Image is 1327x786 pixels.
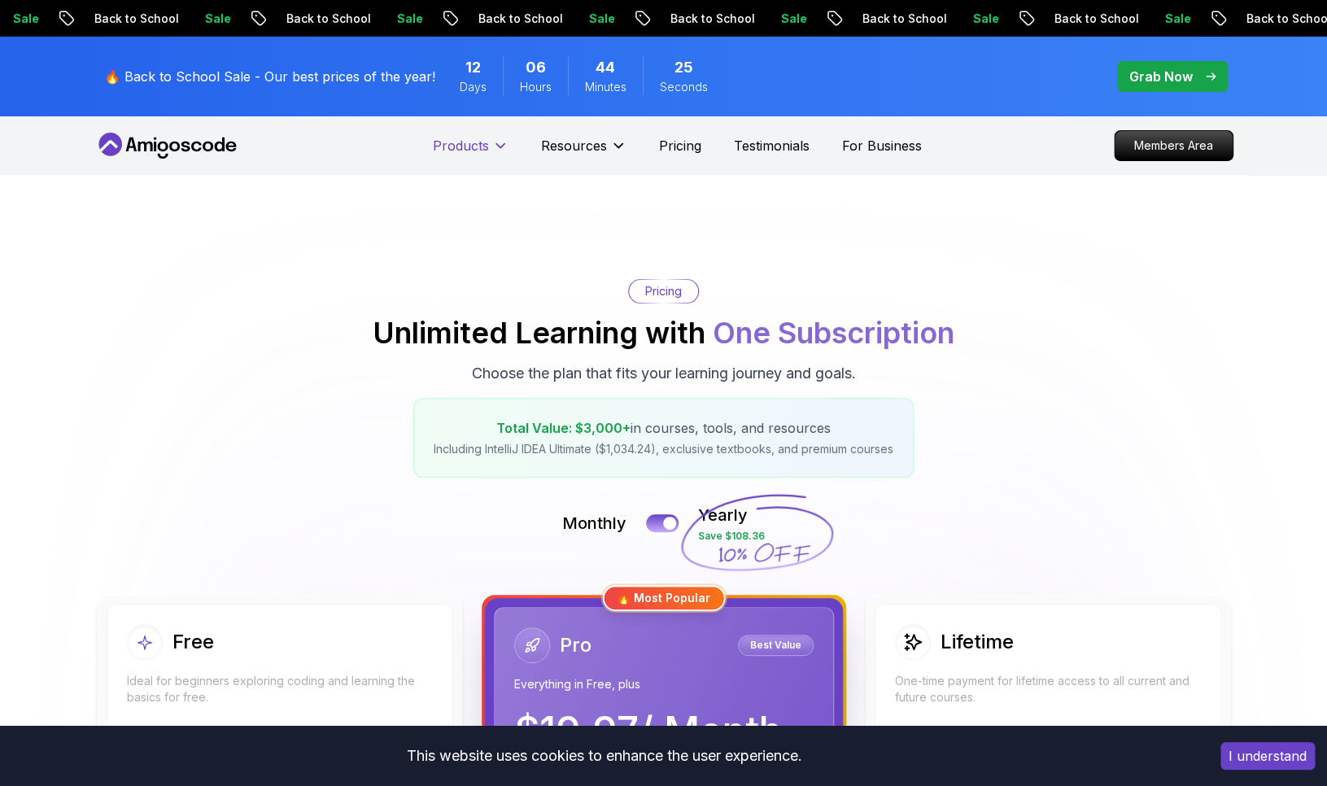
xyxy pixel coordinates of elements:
p: Choose the plan that fits your learning journey and goals. [472,362,856,385]
p: Monthly [562,512,626,535]
p: Back to School [569,11,679,27]
p: Sale [1255,11,1307,27]
p: Sale [103,11,155,27]
p: Sale [487,11,539,27]
a: Pricing [659,136,701,155]
span: Seconds [660,79,708,95]
h2: Unlimited Learning with [373,317,954,349]
button: Products [433,136,509,168]
p: in courses, tools, and resources [434,418,893,438]
span: Minutes [585,79,626,95]
button: Resources [541,136,626,168]
span: Hours [520,79,552,95]
p: Products [433,136,489,155]
p: Sale [871,11,923,27]
button: Accept cookies [1220,742,1315,770]
p: Everything in Free, plus [514,676,814,692]
a: Members Area [1114,130,1233,161]
span: 25 Seconds [674,56,693,79]
p: Sale [679,11,731,27]
a: For Business [842,136,922,155]
p: Back to School [185,11,295,27]
span: Total Value: $3,000+ [496,420,631,436]
span: Days [460,79,487,95]
p: Ideal for beginners exploring coding and learning the basics for free. [127,673,433,705]
p: 🔥 Back to School Sale - Our best prices of the year! [104,67,435,86]
p: Sale [1063,11,1115,27]
span: One Subscription [713,315,954,351]
p: One-time payment for lifetime access to all current and future courses. [895,673,1201,705]
p: Back to School [377,11,487,27]
h2: Pro [560,632,591,658]
p: Grab Now [1129,67,1193,86]
p: $ 19.97 / Month [514,712,782,751]
p: Including IntelliJ IDEA Ultimate ($1,034.24), exclusive textbooks, and premium courses [434,441,893,457]
p: Back to School [953,11,1063,27]
p: Best Value [740,637,811,653]
p: Sale [295,11,347,27]
a: Testimonials [734,136,810,155]
p: Back to School [761,11,871,27]
span: 44 Minutes [596,56,615,79]
p: Back to School [1145,11,1255,27]
p: Resources [541,136,607,155]
p: Members Area [1115,131,1233,160]
span: 6 Hours [526,56,546,79]
h2: Free [172,629,214,655]
p: Pricing [645,283,682,299]
h2: Lifetime [941,629,1014,655]
div: This website uses cookies to enhance the user experience. [12,738,1196,774]
span: 12 Days [465,56,481,79]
